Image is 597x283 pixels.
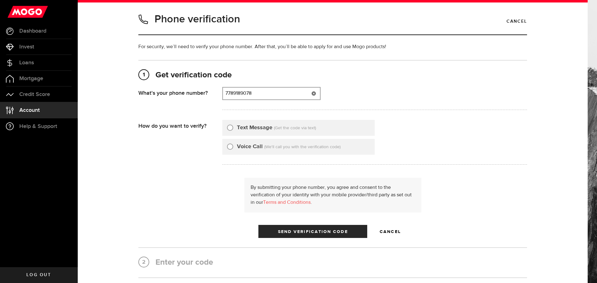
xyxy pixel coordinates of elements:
a: Terms and Conditions [263,200,311,205]
label: Text Message [237,124,272,132]
label: Voice Call [237,143,263,151]
button: Send Verification Code [258,225,367,238]
span: (We'll call you with the verification code) [264,145,340,149]
span: Cancel [380,230,400,234]
span: Help & Support [19,124,57,129]
p: For security, we’ll need to verify your phone number. After that, you’ll be able to apply for and... [138,43,527,51]
button: Open LiveChat chat widget [5,2,24,21]
a: Cancel [507,16,527,27]
span: 2 [139,257,149,267]
h2: Get verification code [138,70,527,81]
span: 1 [139,70,149,80]
h1: Phone verification [155,11,240,27]
span: Mortgage [19,76,43,81]
div: What's your phone number? [138,87,222,97]
span: (Get the code via text) [274,126,316,130]
button: Cancel [373,225,407,238]
span: Account [19,107,40,113]
input: Voice Call [227,143,233,149]
span: Credit Score [19,92,50,97]
input: Text Message [227,124,233,130]
span: Log out [26,273,51,277]
h2: Enter your code [138,257,527,268]
span: Loans [19,60,34,66]
span: Dashboard [19,28,46,34]
span: Invest [19,44,34,50]
div: By submitting your phone number, you agree and consent to the verification of your identity with ... [244,178,421,212]
div: How do you want to verify? [138,120,222,130]
span: Send Verification Code [278,230,348,234]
